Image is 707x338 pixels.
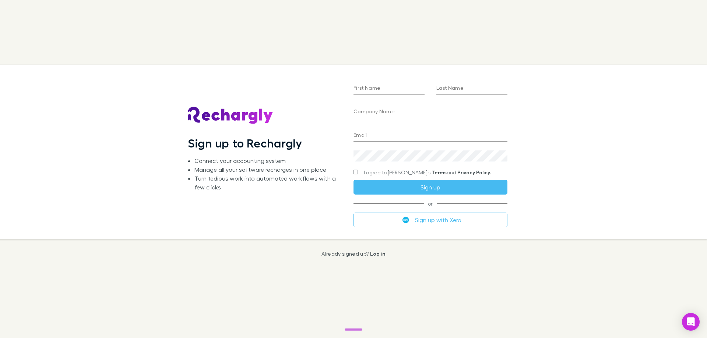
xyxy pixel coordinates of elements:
[370,250,386,257] a: Log in
[194,174,342,192] li: Turn tedious work into automated workflows with a few clicks
[321,251,385,257] p: Already signed up?
[194,156,342,165] li: Connect your accounting system
[188,107,273,124] img: Rechargly's Logo
[364,169,491,176] span: I agree to [PERSON_NAME]’s and
[457,169,491,175] a: Privacy Policy.
[353,180,507,195] button: Sign up
[402,217,409,223] img: Xero's logo
[432,169,447,175] a: Terms
[194,165,342,174] li: Manage all your software recharges in one place
[188,136,302,150] h1: Sign up to Rechargly
[353,213,507,227] button: Sign up with Xero
[682,313,700,331] div: Open Intercom Messenger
